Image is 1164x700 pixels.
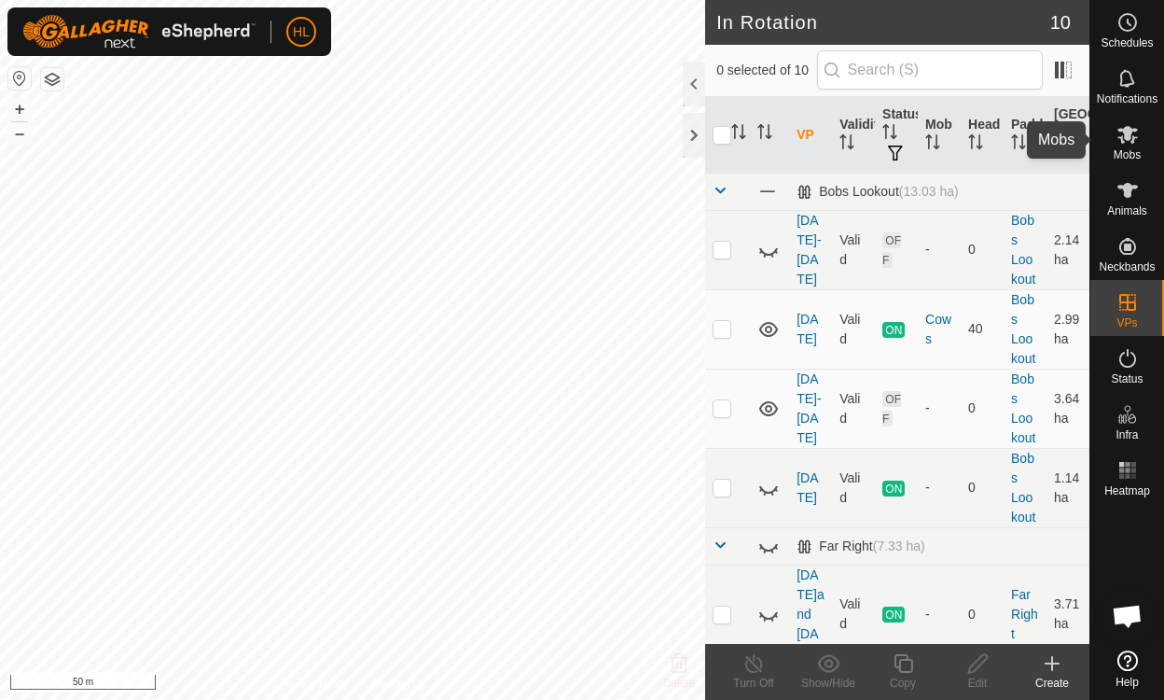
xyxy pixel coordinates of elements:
th: [GEOGRAPHIC_DATA] Area [1046,97,1089,174]
span: Animals [1107,205,1147,217]
div: Far Right [797,539,925,554]
th: Paddock [1004,97,1046,174]
span: HL [293,22,310,42]
div: Bobs Lookout [797,184,958,200]
span: Notifications [1097,93,1157,105]
a: Bobs Lookout [1011,371,1035,445]
p-sorticon: Activate to sort [1011,137,1026,152]
p-sorticon: Activate to sort [925,137,940,152]
td: Valid [832,448,875,527]
td: 0 [961,565,1004,664]
td: 0 [961,448,1004,527]
p-sorticon: Activate to sort [731,127,746,142]
span: ON [882,322,905,338]
p-sorticon: Activate to sort [968,137,983,152]
td: 2.99 ha [1046,289,1089,369]
td: 3.64 ha [1046,369,1089,448]
div: - [925,240,953,259]
td: 0 [961,369,1004,448]
th: Head [961,97,1004,174]
span: 10 [1050,8,1071,36]
span: Mobs [1114,149,1141,161]
a: Bobs Lookout [1011,451,1035,525]
h2: In Rotation [716,11,1050,34]
a: [DATE]and [DATE] [797,567,824,661]
span: Schedules [1101,37,1153,49]
td: 2.14 ha [1046,210,1089,289]
th: Mob [918,97,961,174]
a: Open chat [1100,588,1156,644]
td: Valid [832,369,875,448]
span: ON [882,607,905,623]
div: - [925,605,953,624]
span: ON [882,481,905,497]
div: Cows [925,310,953,349]
div: Show/Hide [791,675,866,692]
a: Far Right [1011,587,1038,641]
button: Map Layers [41,68,63,91]
td: 3.71 ha [1046,565,1089,664]
td: 40 [961,289,1004,369]
span: Help [1115,677,1139,688]
span: Status [1111,373,1143,385]
button: Reset Map [8,67,31,90]
td: Valid [832,210,875,289]
div: - [925,399,953,418]
span: (13.03 ha) [899,184,959,199]
span: OFF [882,232,901,268]
span: (7.33 ha) [873,539,925,553]
a: Bobs Lookout [1011,292,1035,366]
a: [DATE]-[DATE] [797,213,821,287]
a: [DATE] [797,312,818,346]
a: Help [1090,643,1164,695]
div: Turn Off [716,675,791,692]
a: Privacy Policy [279,676,349,693]
th: VP [789,97,832,174]
span: Infra [1115,429,1138,441]
div: Edit [940,675,1015,692]
div: - [925,478,953,497]
th: Validity [832,97,875,174]
th: Status [875,97,918,174]
button: + [8,98,31,120]
p-sorticon: Activate to sort [757,127,772,142]
input: Search (S) [817,50,1043,90]
td: Valid [832,289,875,369]
a: [DATE]-[DATE] [797,371,821,445]
a: Contact Us [371,676,426,693]
p-sorticon: Activate to sort [882,127,897,142]
div: Create [1015,675,1089,692]
span: VPs [1116,317,1137,329]
p-sorticon: Activate to sort [1054,147,1069,161]
a: Bobs Lookout [1011,213,1035,287]
span: OFF [882,391,901,427]
span: Neckbands [1099,261,1155,273]
div: Copy [866,675,940,692]
td: 0 [961,210,1004,289]
span: 0 selected of 10 [716,61,816,80]
p-sorticon: Activate to sort [839,137,854,152]
button: – [8,122,31,145]
td: 1.14 ha [1046,448,1089,527]
img: Gallagher Logo [22,15,256,49]
td: Valid [832,565,875,664]
a: [DATE] [797,470,818,505]
span: Heatmap [1104,485,1150,497]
